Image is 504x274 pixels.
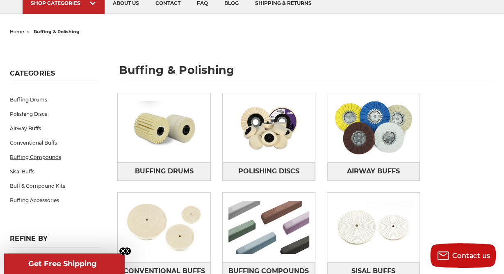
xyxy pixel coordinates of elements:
[10,235,100,247] h5: Refine by
[118,95,210,160] img: Buffing Drums
[135,164,193,178] span: Buffing Drums
[223,195,315,260] img: Buffing Compounds
[28,259,97,268] span: Get Free Shipping
[10,69,100,82] h5: Categories
[4,253,121,274] div: Get Free ShippingClose teaser
[10,107,100,121] a: Polishing Discs
[10,29,24,35] a: home
[123,247,131,255] button: Close teaser
[327,95,420,160] img: Airway Buffs
[118,162,210,180] a: Buffing Drums
[10,136,100,150] a: Conventional Buffs
[10,164,100,179] a: Sisal Buffs
[10,193,100,207] a: Buffing Accessories
[34,29,80,35] span: buffing & polishing
[430,243,496,268] button: Contact us
[223,95,315,160] img: Polishing Discs
[452,252,490,260] span: Contact us
[10,121,100,136] a: Airway Buffs
[10,179,100,193] a: Buff & Compound Kits
[223,162,315,180] a: Polishing Discs
[327,162,420,180] a: Airway Buffs
[119,64,494,82] h1: buffing & polishing
[327,195,420,260] img: Sisal Buffs
[347,164,400,178] span: Airway Buffs
[238,164,299,178] span: Polishing Discs
[118,195,210,260] img: Conventional Buffs
[10,92,100,107] a: Buffing Drums
[119,247,127,255] button: Close teaser
[10,150,100,164] a: Buffing Compounds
